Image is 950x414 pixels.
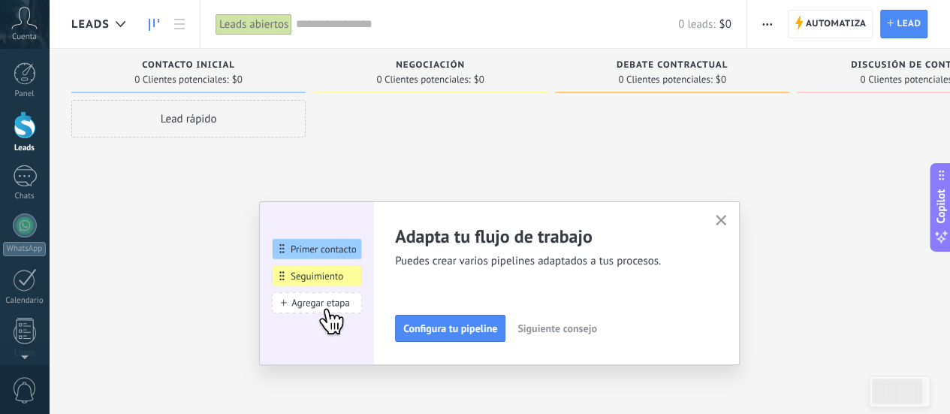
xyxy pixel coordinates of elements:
div: Debate contractual [562,60,782,73]
div: Calendario [3,296,47,306]
a: Lista [167,10,192,39]
span: Siguiente consejo [517,323,596,334]
span: Automatiza [806,11,867,38]
a: Lead [880,10,927,38]
span: 0 Clientes potenciales: [618,75,712,84]
span: Lead [897,11,921,38]
div: Panel [3,89,47,99]
span: $0 [716,75,726,84]
span: $0 [719,17,731,32]
div: Leads [3,144,47,153]
button: Configura tu pipeline [395,315,505,342]
div: Lead rápido [71,100,306,137]
span: 0 Clientes potenciales: [134,75,228,84]
button: Siguiente consejo [511,317,603,340]
a: Automatiza [788,10,873,38]
span: Negociación [396,60,465,71]
div: Leads abiertos [216,14,292,35]
span: Leads [71,17,110,32]
div: Chats [3,192,47,201]
span: Puedes crear varios pipelines adaptados a tus procesos. [395,254,697,269]
button: Más [756,10,778,38]
span: Contacto inicial [142,60,235,71]
span: $0 [232,75,243,84]
a: Leads [141,10,167,39]
span: Copilot [933,189,948,223]
span: $0 [474,75,484,84]
div: Contacto inicial [79,60,298,73]
span: Configura tu pipeline [403,323,497,334]
div: Negociación [321,60,540,73]
span: Debate contractual [617,60,728,71]
span: 0 Clientes potenciales: [376,75,470,84]
div: WhatsApp [3,242,46,256]
h2: Adapta tu flujo de trabajo [395,225,697,248]
span: Cuenta [12,32,37,42]
span: 0 leads: [678,17,715,32]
